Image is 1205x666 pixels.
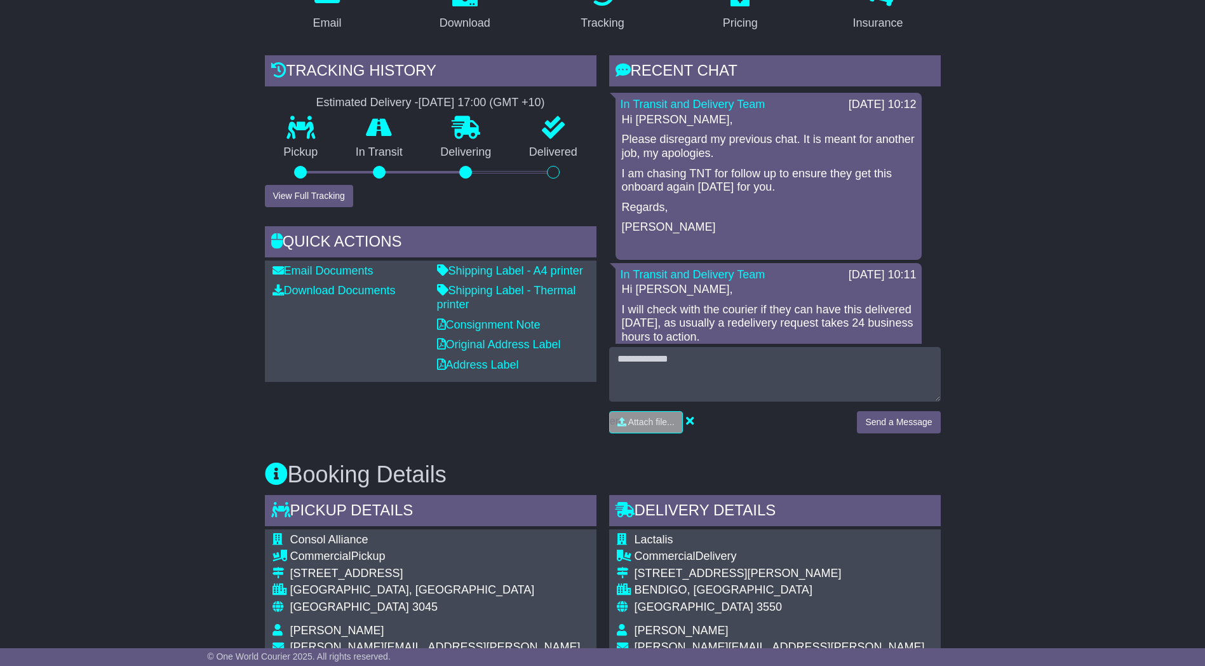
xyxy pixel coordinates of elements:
p: Hi [PERSON_NAME], [622,283,915,297]
div: [DATE] 10:12 [849,98,917,112]
span: Consol Alliance [290,533,368,546]
span: 3045 [412,601,438,613]
a: In Transit and Delivery Team [621,98,765,111]
p: Regards, [622,201,915,215]
div: Download [440,15,490,32]
a: Download Documents [273,284,396,297]
div: Tracking [581,15,624,32]
a: Address Label [437,358,519,371]
p: In Transit [337,146,422,160]
p: Hi [PERSON_NAME], [622,113,915,127]
span: [GEOGRAPHIC_DATA] [290,601,409,613]
div: Pickup [290,550,589,564]
div: Delivery Details [609,495,941,529]
div: RECENT CHAT [609,55,941,90]
p: Please disregard my previous chat. It is meant for another job, my apologies. [622,133,915,160]
div: [DATE] 10:11 [849,268,917,282]
a: Consignment Note [437,318,541,331]
button: Send a Message [857,411,940,433]
div: Pricing [723,15,758,32]
div: [DATE] 17:00 (GMT +10) [419,96,545,110]
span: Commercial [290,550,351,562]
p: I will check with the courier if they can have this delivered [DATE], as usually a redelivery req... [622,303,915,344]
span: © One World Courier 2025. All rights reserved. [207,651,391,662]
a: Original Address Label [437,338,561,351]
div: BENDIGO, [GEOGRAPHIC_DATA] [635,583,933,597]
p: I am chasing TNT for follow up to ensure they get this onboard again [DATE] for you. [622,167,915,194]
h3: Booking Details [265,462,941,487]
div: Insurance [853,15,903,32]
p: Delivering [422,146,511,160]
div: Quick Actions [265,226,596,261]
div: Estimated Delivery - [265,96,596,110]
div: Email [313,15,341,32]
span: Lactalis [635,533,673,546]
a: In Transit and Delivery Team [621,268,765,281]
button: View Full Tracking [265,185,353,207]
span: Commercial [635,550,696,562]
a: Shipping Label - A4 printer [437,264,583,277]
a: Email Documents [273,264,374,277]
span: [GEOGRAPHIC_DATA] [635,601,753,613]
div: [STREET_ADDRESS][PERSON_NAME] [635,567,933,581]
div: [GEOGRAPHIC_DATA], [GEOGRAPHIC_DATA] [290,583,589,597]
a: Shipping Label - Thermal printer [437,284,576,311]
div: Tracking history [265,55,596,90]
div: Pickup Details [265,495,596,529]
span: [PERSON_NAME] [290,624,384,637]
p: Pickup [265,146,337,160]
span: 3550 [757,601,782,613]
p: Delivered [510,146,596,160]
p: [PERSON_NAME] [622,221,915,234]
div: [STREET_ADDRESS] [290,567,589,581]
span: [PERSON_NAME] [635,624,729,637]
div: Delivery [635,550,933,564]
